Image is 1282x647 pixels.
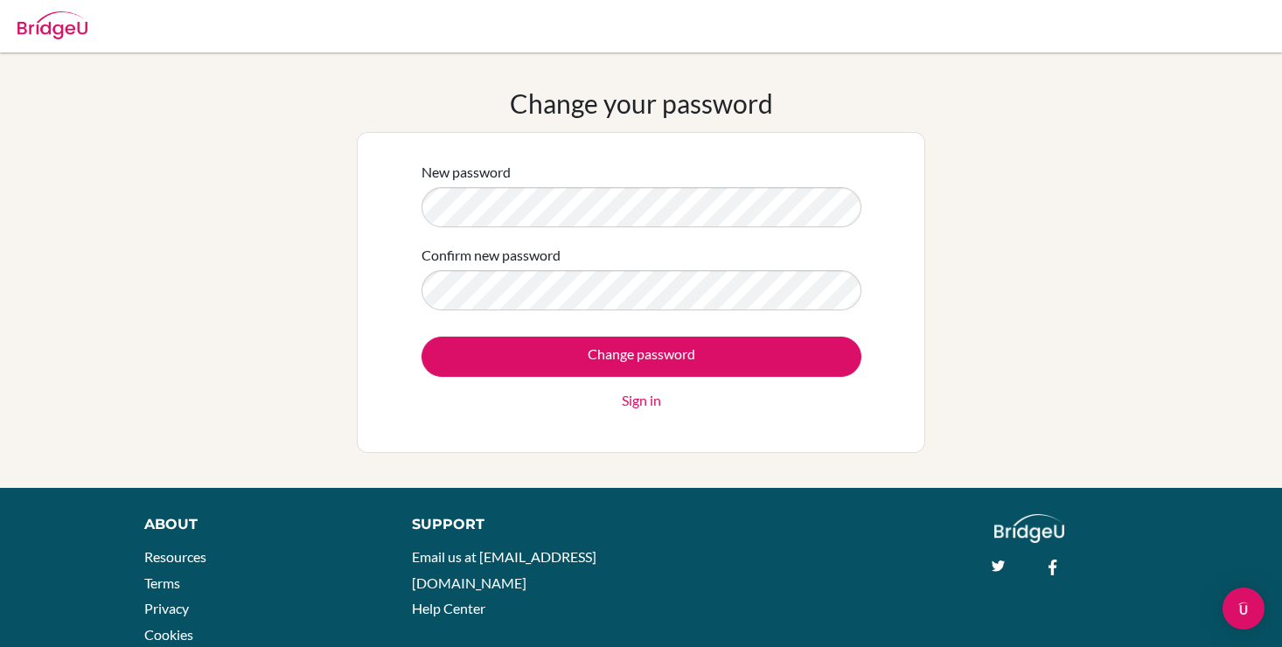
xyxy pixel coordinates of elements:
[144,548,206,565] a: Resources
[422,245,561,266] label: Confirm new password
[17,11,87,39] img: Bridge-U
[994,514,1065,543] img: logo_white@2x-f4f0deed5e89b7ecb1c2cc34c3e3d731f90f0f143d5ea2071677605dd97b5244.png
[144,574,180,591] a: Terms
[144,600,189,616] a: Privacy
[1223,588,1265,630] div: Open Intercom Messenger
[412,514,623,535] div: Support
[510,87,773,119] h1: Change your password
[144,514,373,535] div: About
[144,626,193,643] a: Cookies
[412,600,485,616] a: Help Center
[412,548,596,591] a: Email us at [EMAIL_ADDRESS][DOMAIN_NAME]
[422,337,861,377] input: Change password
[622,390,661,411] a: Sign in
[422,162,511,183] label: New password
